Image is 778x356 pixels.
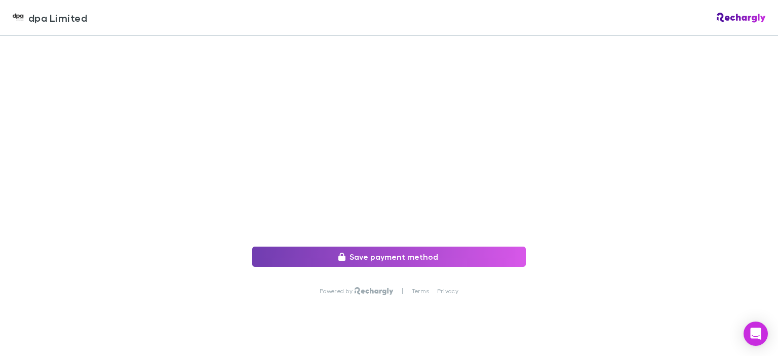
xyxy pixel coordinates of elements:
img: dpa Limited's Logo [12,12,24,24]
img: Rechargly Logo [717,13,766,23]
img: Rechargly Logo [355,287,394,295]
p: Powered by [320,287,355,295]
a: Terms [412,287,429,295]
span: dpa Limited [28,10,87,25]
a: Privacy [437,287,458,295]
button: Save payment method [252,247,526,267]
div: Open Intercom Messenger [744,322,768,346]
p: | [402,287,403,295]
